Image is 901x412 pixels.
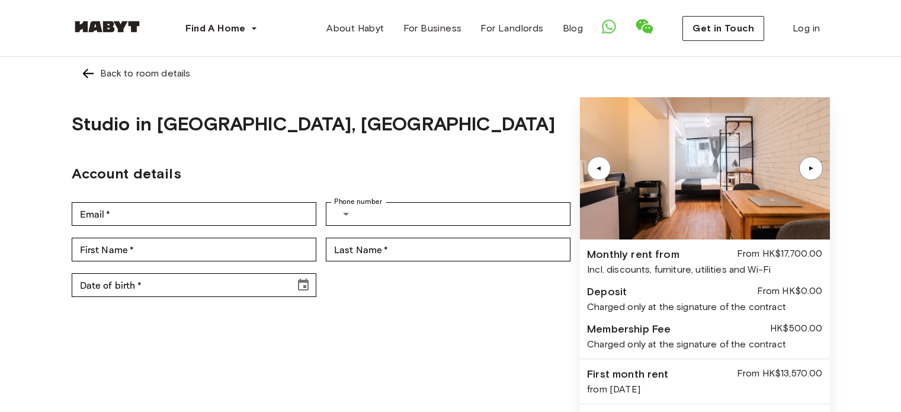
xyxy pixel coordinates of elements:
[692,21,754,36] span: Get in Touch
[682,16,764,41] button: Get in Touch
[81,66,95,81] img: Left pointing arrow
[587,321,671,337] div: Membership Fee
[72,21,143,33] img: Habyt
[602,20,616,38] a: Open WhatsApp
[471,17,553,40] a: For Landlords
[805,165,817,172] div: ▲
[580,97,829,239] img: Image of the room
[553,17,593,40] a: Blog
[587,263,822,277] div: Incl. discounts, furniture, utilities and Wi-Fi
[587,337,822,352] div: Charged only at the signature of the contract
[291,273,315,297] button: Choose date
[72,110,556,138] h1: Studio in [GEOGRAPHIC_DATA], [GEOGRAPHIC_DATA]
[563,21,583,36] span: Blog
[587,382,822,397] div: from [DATE]
[100,66,191,81] div: Back to room details
[593,165,605,172] div: ▲
[480,21,543,36] span: For Landlords
[793,21,820,36] span: Log in
[403,21,462,36] span: For Business
[783,17,829,40] a: Log in
[587,247,679,263] div: Monthly rent from
[587,284,627,300] div: Deposit
[737,247,823,263] div: From HK$17,700.00
[394,17,472,40] a: For Business
[72,57,830,90] a: Left pointing arrowBack to room details
[587,300,822,314] div: Charged only at the signature of the contract
[334,202,358,226] button: Select country
[334,197,382,207] label: Phone number
[757,284,823,300] div: From HK$0.00
[635,17,654,40] a: Show WeChat QR Code
[587,366,668,382] div: First month rent
[72,163,571,184] h2: Account details
[326,21,384,36] span: About Habyt
[185,21,246,36] span: Find A Home
[176,17,267,40] button: Find A Home
[737,366,823,382] div: From HK$13,570.00
[770,321,822,337] div: HK$500.00
[317,17,393,40] a: About Habyt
